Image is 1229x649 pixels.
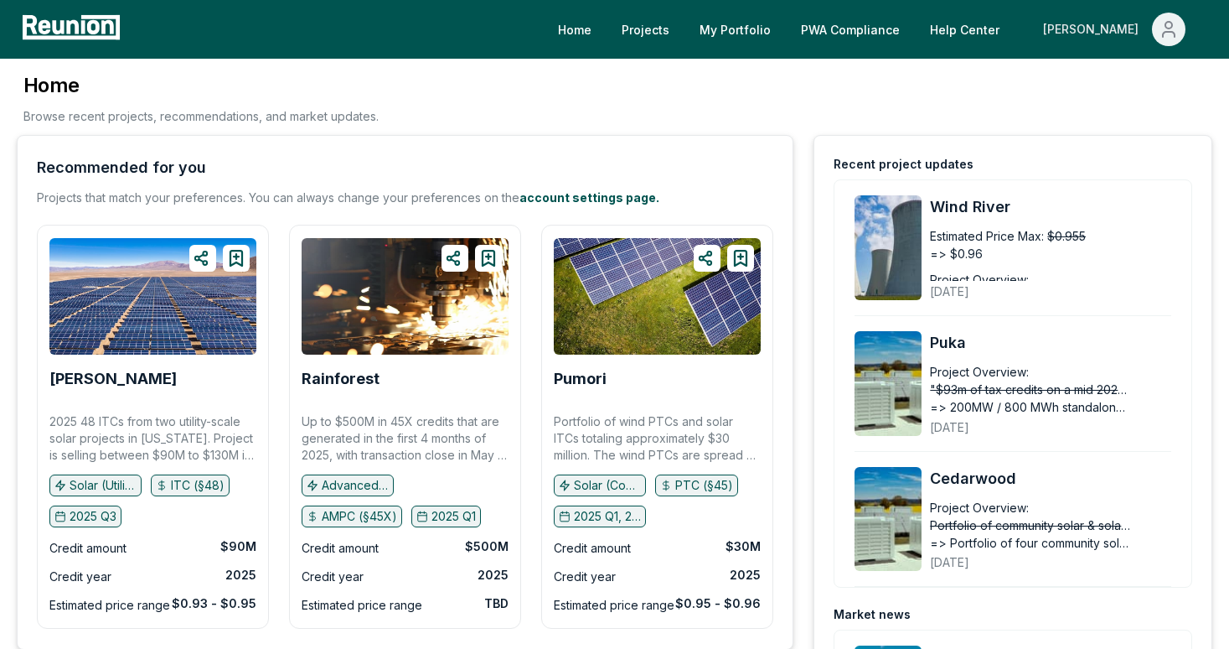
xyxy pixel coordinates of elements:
[574,477,641,494] p: Solar (Community), Wind (Onshore)
[225,567,256,584] div: 2025
[49,371,177,387] a: [PERSON_NAME]
[930,534,1131,552] span: => Portfolio of four community solar & solar + storage projects in the [GEOGRAPHIC_DATA].
[726,538,761,555] div: $30M
[675,595,761,612] div: $0.95 - $0.96
[930,467,1202,491] a: Cedarwood
[554,506,646,527] button: 2025 Q1, 2025 Q2, 2025 Q3, 2025 Q4
[930,499,1029,517] div: Project Overview:
[1043,13,1145,46] div: [PERSON_NAME]
[70,508,116,525] p: 2025 Q3
[930,227,1044,245] div: Estimated Price Max:
[519,190,659,205] a: account settings page.
[574,508,641,525] p: 2025 Q1, 2025 Q2, 2025 Q3, 2025 Q4
[545,13,1212,46] nav: Main
[608,13,683,46] a: Projects
[730,567,761,584] div: 2025
[49,567,111,587] div: Credit year
[49,413,256,464] p: 2025 48 ITCs from two utility-scale solar projects in [US_STATE]. Project is selling between $90M...
[554,567,616,587] div: Credit year
[465,538,509,555] div: $500M
[930,195,1202,219] a: Wind River
[171,477,225,494] p: ITC (§48)
[787,13,913,46] a: PWA Compliance
[302,567,364,587] div: Credit year
[431,508,476,525] p: 2025 Q1
[1030,13,1199,46] button: [PERSON_NAME]
[930,245,983,262] span: => $0.96
[930,517,1131,534] span: Portfolio of community solar & solar + storage projects in the [GEOGRAPHIC_DATA].
[302,595,422,615] div: Estimated price range
[411,506,481,527] button: 2025 Q1
[220,538,256,555] div: $90M
[484,595,509,612] div: TBD
[49,238,256,355] img: Ridgeway
[302,538,379,558] div: Credit amount
[686,13,784,46] a: My Portfolio
[37,190,519,205] span: Projects that match your preferences. You can always change your preferences on the
[554,413,761,464] p: Portfolio of wind PTCs and solar ITCs totaling approximately $30 million. The wind PTCs are sprea...
[554,238,761,355] img: Pumori
[478,567,509,584] div: 2025
[37,156,206,179] div: Recommended for you
[834,156,973,173] div: Recent project updates
[172,595,256,612] div: $0.93 - $0.95
[302,475,394,496] button: Advanced manufacturing
[49,595,170,615] div: Estimated price range
[23,107,379,125] p: Browse recent projects, recommendations, and market updates.
[1047,227,1086,245] span: $0.955
[834,606,911,623] div: Market news
[49,475,142,496] button: Solar (Utility)
[554,538,631,558] div: Credit amount
[855,195,922,300] img: Wind River
[322,477,389,494] p: Advanced manufacturing
[930,363,1029,381] div: Project Overview:
[930,407,1202,436] div: [DATE]
[675,477,733,494] p: PTC (§45)
[302,413,509,464] p: Up to $500M in 45X credits that are generated in the first 4 months of 2025, with transaction clo...
[70,477,137,494] p: Solar (Utility)
[49,506,121,527] button: 2025 Q3
[545,13,605,46] a: Home
[930,398,1131,416] span: => 200MW / 800 MWh standalone [PERSON_NAME] project in [US_STATE]. Spring 2026 PIS with 40% ITC (...
[554,595,674,615] div: Estimated price range
[930,271,1202,300] div: [DATE]
[554,475,646,496] button: Solar (Community), Wind (Onshore)
[855,331,922,436] img: Puka
[322,508,397,525] p: AMPC (§45X)
[930,542,1202,571] div: [DATE]
[930,331,1202,355] a: Puka
[23,72,379,99] h3: Home
[554,371,607,387] a: Pumori
[917,13,1013,46] a: Help Center
[302,238,509,355] img: Rainforest
[930,381,1131,398] span: "$93m of tax credits on a mid 2026 PIS deal for a project with a 20 year IG toll"
[302,371,380,387] a: Rainforest
[855,467,922,572] img: Cedarwood
[49,538,127,558] div: Credit amount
